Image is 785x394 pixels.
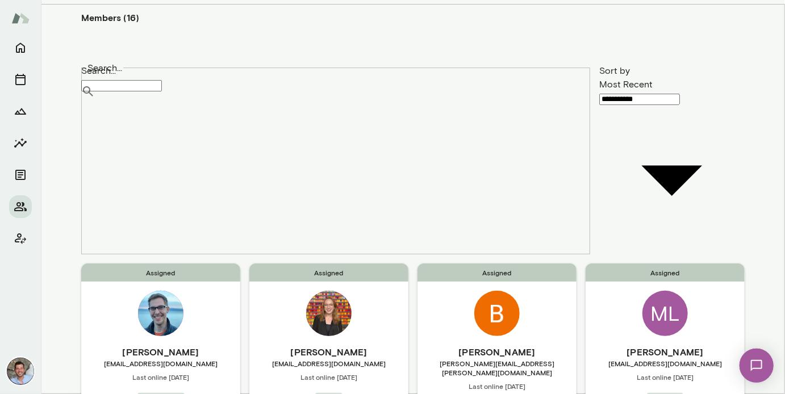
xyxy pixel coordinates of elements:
h6: [PERSON_NAME] [417,345,577,359]
span: Last online [DATE] [81,372,240,382]
label: Search... [81,64,590,78]
img: David Sferlazza [7,358,34,385]
img: Eric Stoltz [138,291,183,336]
button: Client app [9,227,32,250]
div: ML [642,291,688,336]
img: Mento [11,7,30,29]
button: Insights [9,132,32,154]
span: Assigned [81,263,240,282]
span: Last online [DATE] [417,382,577,391]
button: Growth Plan [9,100,32,123]
h6: [PERSON_NAME] [586,345,745,359]
span: Assigned [417,263,577,282]
span: [EMAIL_ADDRESS][DOMAIN_NAME] [586,359,745,368]
h6: [PERSON_NAME] [249,345,408,359]
img: Whitney Hazard [306,291,352,336]
button: Members [9,195,32,218]
span: [PERSON_NAME][EMAIL_ADDRESS][PERSON_NAME][DOMAIN_NAME] [417,359,577,377]
span: Last online [DATE] [249,372,408,382]
span: Last online [DATE] [586,372,745,382]
img: Brendan Feehan [474,291,520,336]
button: Home [9,36,32,59]
h4: Members (16) [81,11,139,24]
button: Documents [9,164,32,186]
h6: [PERSON_NAME] [81,345,240,359]
div: Most Recent [599,78,745,91]
label: Sort by [599,65,630,76]
button: Sessions [9,68,32,91]
span: [EMAIL_ADDRESS][DOMAIN_NAME] [249,359,408,368]
span: Assigned [249,263,408,282]
span: [EMAIL_ADDRESS][DOMAIN_NAME] [81,359,240,368]
span: Assigned [586,263,745,282]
